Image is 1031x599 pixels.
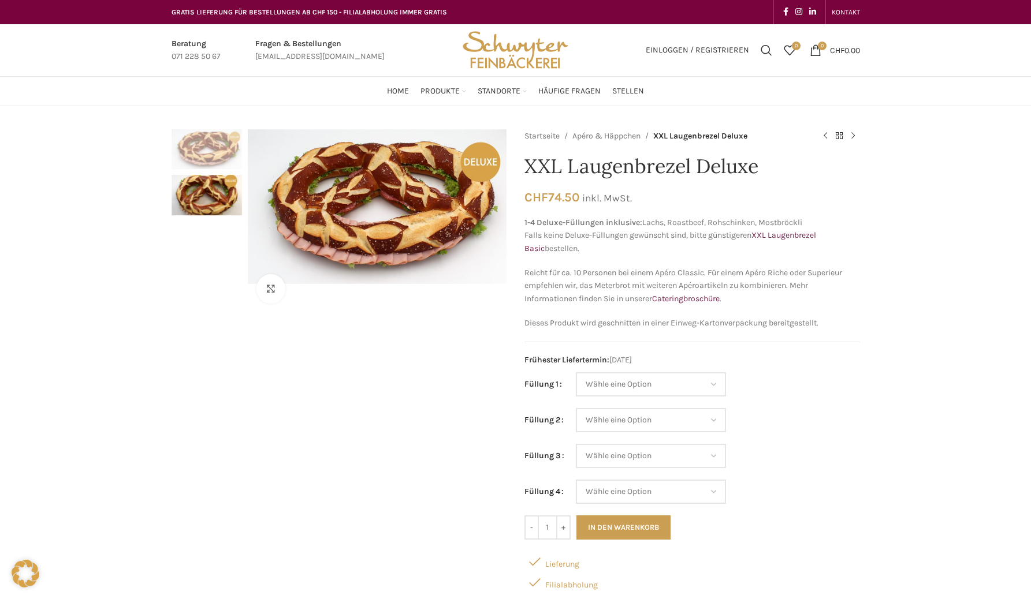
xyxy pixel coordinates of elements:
[830,45,860,55] bdi: 0.00
[572,130,641,143] a: Apéro & Häppchen
[538,80,601,103] a: Häufige Fragen
[582,192,632,204] small: inkl. MwSt.
[524,572,860,593] div: Filialabholung
[539,515,556,540] input: Produktmenge
[420,86,460,97] span: Produkte
[524,355,609,365] span: Frühester Liefertermin:
[524,230,816,253] a: XXL Laugenbrezel Basic
[172,129,242,175] div: 1 / 2
[646,46,749,54] span: Einloggen / Registrieren
[612,86,644,97] span: Stellen
[524,551,860,572] div: Lieferung
[652,294,720,304] a: Cateringbroschüre
[459,24,572,76] img: Bäckerei Schwyter
[832,8,860,16] span: KONTAKT
[524,485,564,498] label: Füllung 4
[556,515,571,540] input: +
[172,8,447,16] span: GRATIS LIEFERUNG FÜR BESTELLUNGEN AB CHF 150 - FILIALABHOLUNG IMMER GRATIS
[524,130,560,143] a: Startseite
[653,130,747,143] span: XXL Laugenbrezel Deluxe
[524,515,539,540] input: -
[172,129,242,169] img: XXL Laugenbrezel Deluxe
[524,129,807,143] nav: Breadcrumb
[778,39,801,62] a: 0
[818,42,827,50] span: 0
[792,4,806,20] a: Instagram social link
[172,38,221,63] a: Infobox link
[538,86,601,97] span: Häufige Fragen
[478,86,520,97] span: Standorte
[387,86,409,97] span: Home
[524,317,860,330] p: Dieses Produkt wird geschnitten in einer Einweg-Kartonverpackung bereitgestellt.
[478,80,527,103] a: Standorte
[830,45,844,55] span: CHF
[524,267,860,305] p: Reicht für ca. 10 Personen bei einem Apéro Classic. Für einem Apéro Riche oder Superieur empfehle...
[420,80,466,103] a: Produkte
[804,39,866,62] a: 0 CHF0.00
[846,129,860,143] a: Next product
[255,38,385,63] a: Infobox link
[245,129,510,284] div: 1 / 2
[524,354,860,366] span: [DATE]
[524,155,860,178] h1: XXL Laugenbrezel Deluxe
[806,4,820,20] a: Linkedin social link
[524,218,642,227] strong: 1-4 Deluxe-Füllungen inklusive:
[778,39,801,62] div: Meine Wunschliste
[166,80,866,103] div: Main navigation
[459,44,572,54] a: Site logo
[524,414,564,426] label: Füllung 2
[387,80,409,103] a: Home
[524,190,579,204] bdi: 74.50
[755,39,778,62] a: Suchen
[524,378,562,391] label: Füllung 1
[524,216,860,255] p: Lachs, Roastbeef, Rohschinken, Mostbröckli Falls keine Deluxe-Füllungen gewünscht sind, bitte gün...
[172,175,242,215] img: XXL Laugenbrezel Deluxe – Bild 2
[576,515,671,540] button: In den Warenkorb
[832,1,860,24] a: KONTAKT
[524,450,564,462] label: Füllung 3
[818,129,832,143] a: Previous product
[780,4,792,20] a: Facebook social link
[524,190,548,204] span: CHF
[172,175,242,220] div: 2 / 2
[612,80,644,103] a: Stellen
[640,39,755,62] a: Einloggen / Registrieren
[792,42,801,50] span: 0
[826,1,866,24] div: Secondary navigation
